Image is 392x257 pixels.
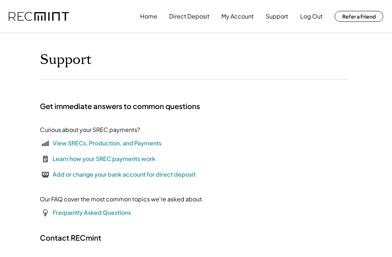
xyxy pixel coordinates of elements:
[221,9,254,24] button: My Account
[40,233,101,242] h2: Contact RECmint
[40,51,92,68] h1: Support
[300,9,323,24] button: Log Out
[335,11,383,22] button: Refer a Friend
[53,154,155,163] div: Learn how your SREC payments work
[40,101,200,111] h2: Get immediate answers to common questions
[53,139,162,148] div: View SRECs, Production, and Payments
[40,125,140,134] div: Curious about your SREC payments?
[9,12,69,21] img: recmint-logotype%403x.png
[266,9,288,24] button: Support
[53,209,131,216] a: Frequently Asked Questions
[40,195,204,204] div: Our FAQ cover the most common topics we're asked about.
[53,170,196,179] div: Add or change your bank account for direct deposit
[169,9,209,24] button: Direct Deposit
[140,9,157,24] button: Home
